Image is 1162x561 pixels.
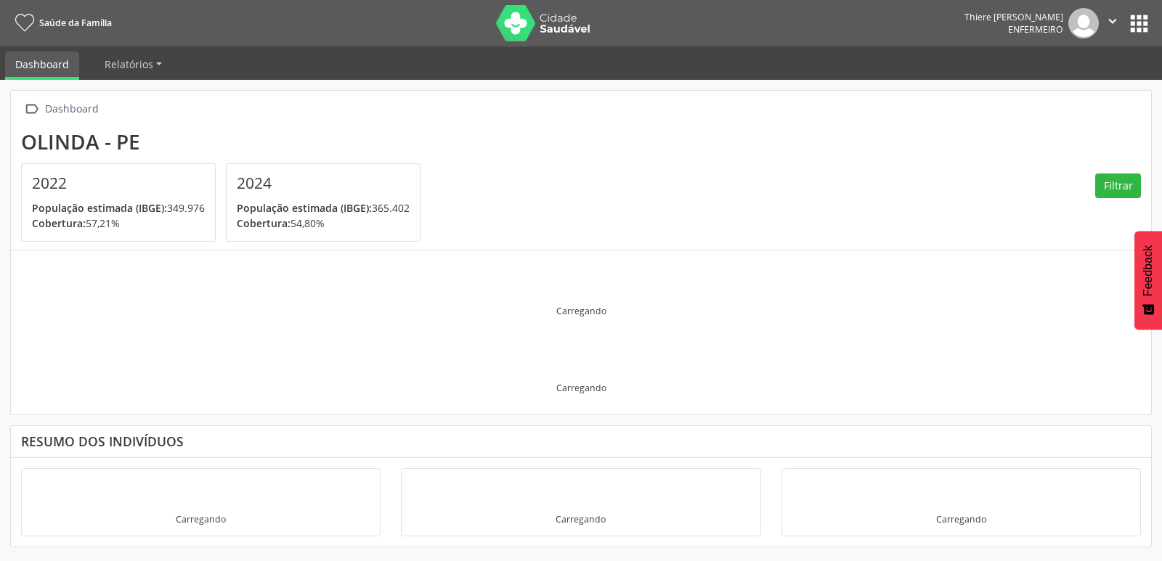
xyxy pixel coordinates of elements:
[964,11,1063,23] div: Thiere [PERSON_NAME]
[21,99,101,120] a:  Dashboard
[32,200,205,216] p: 349.976
[1142,245,1155,296] span: Feedback
[1095,173,1141,198] button: Filtrar
[176,513,226,525] div: Carregando
[32,201,167,215] span: População estimada (IBGE):
[237,216,290,230] span: Cobertura:
[936,513,986,525] div: Carregando
[237,174,410,192] h4: 2024
[105,57,153,71] span: Relatórios
[39,17,112,29] span: Saúde da Família
[1008,23,1063,36] span: Enfermeiro
[94,52,172,77] a: Relatórios
[21,433,1141,449] div: Resumo dos indivíduos
[237,200,410,216] p: 365.402
[10,11,112,35] a: Saúde da Família
[1126,11,1152,36] button: apps
[32,174,205,192] h4: 2022
[32,216,86,230] span: Cobertura:
[42,99,101,120] div: Dashboard
[556,305,606,317] div: Carregando
[5,52,79,80] a: Dashboard
[1099,8,1126,38] button: 
[1134,231,1162,329] button: Feedback - Mostrar pesquisa
[237,201,372,215] span: População estimada (IBGE):
[21,99,42,120] i: 
[556,513,606,525] div: Carregando
[237,216,410,231] p: 54,80%
[32,216,205,231] p: 57,21%
[556,382,606,394] div: Carregando
[21,130,431,154] div: Olinda - PE
[1068,8,1099,38] img: img
[1105,13,1121,29] i: 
